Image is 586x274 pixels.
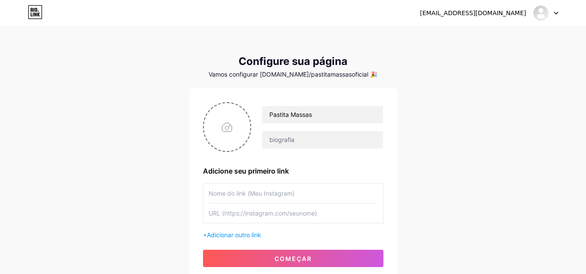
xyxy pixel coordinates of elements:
[203,250,383,267] button: começar
[209,71,377,78] font: Vamos configurar [DOMAIN_NAME]/pastitamassasoficial 🎉
[203,231,207,239] font: +
[209,184,378,203] input: Nome do link (Meu Instagram)
[207,231,261,239] font: Adicionar outro link
[262,131,383,148] input: biografia
[239,55,347,68] font: Configure sua página
[533,5,549,21] img: pastitamassasoficial
[209,203,378,223] input: URL (https://instagram.com/seunome)
[420,10,526,16] font: [EMAIL_ADDRESS][DOMAIN_NAME]
[203,167,289,175] font: Adicione seu primeiro link
[262,106,383,123] input: Seu nome
[275,255,312,262] font: começar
